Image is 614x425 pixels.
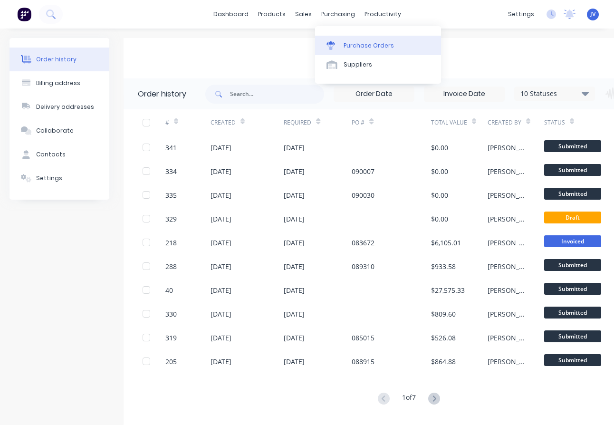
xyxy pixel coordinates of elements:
div: # [165,109,211,135]
div: [DATE] [284,166,305,176]
div: [PERSON_NAME] [488,357,525,367]
div: $526.08 [431,333,456,343]
div: [PERSON_NAME] [488,214,525,224]
div: Created [211,118,236,127]
div: [PERSON_NAME] [488,238,525,248]
div: 085015 [352,333,374,343]
div: Settings [36,174,62,183]
span: Submitted [544,188,601,200]
a: Purchase Orders [315,36,441,55]
div: [DATE] [284,261,305,271]
div: 288 [165,261,177,271]
div: PO # [352,118,365,127]
div: 083672 [352,238,374,248]
div: [PERSON_NAME] [488,309,525,319]
input: Order Date [334,87,414,101]
div: 090030 [352,190,374,200]
div: 089310 [352,261,374,271]
div: $864.88 [431,357,456,367]
div: [DATE] [211,238,231,248]
button: Contacts [10,143,109,166]
button: Collaborate [10,119,109,143]
input: Search... [230,85,324,104]
div: [DATE] [211,190,231,200]
div: 205 [165,357,177,367]
div: productivity [360,7,406,21]
div: [DATE] [284,333,305,343]
div: Total Value [431,118,467,127]
div: [DATE] [211,214,231,224]
div: 218 [165,238,177,248]
div: Order history [138,88,186,100]
button: Delivery addresses [10,95,109,119]
div: Created By [488,118,521,127]
div: [DATE] [211,357,231,367]
div: # [165,118,169,127]
div: [DATE] [211,166,231,176]
div: [DATE] [211,143,231,153]
div: $27,575.33 [431,285,465,295]
div: $0.00 [431,214,448,224]
div: $0.00 [431,166,448,176]
div: sales [290,7,317,21]
div: 330 [165,309,177,319]
button: Settings [10,166,109,190]
span: Submitted [544,259,601,271]
div: [PERSON_NAME] [488,166,525,176]
div: Delivery addresses [36,103,94,111]
div: Status [544,118,565,127]
div: settings [503,7,539,21]
div: 341 [165,143,177,153]
div: [DATE] [284,143,305,153]
div: Created [211,109,284,135]
div: purchasing [317,7,360,21]
a: Suppliers [315,55,441,74]
div: $0.00 [431,143,448,153]
div: 090007 [352,166,374,176]
div: [DATE] [284,309,305,319]
span: Submitted [544,140,601,152]
div: $809.60 [431,309,456,319]
div: [PERSON_NAME] [488,190,525,200]
img: Factory [17,7,31,21]
div: [DATE] [284,214,305,224]
div: [PERSON_NAME] [488,285,525,295]
div: PO # [352,109,431,135]
span: Submitted [544,354,601,366]
div: [DATE] [284,357,305,367]
span: Submitted [544,283,601,295]
div: Total Value [431,109,488,135]
span: JV [590,10,595,19]
div: [PERSON_NAME] [488,261,525,271]
input: Invoice Date [424,87,504,101]
button: Billing address [10,71,109,95]
div: Collaborate [36,126,74,135]
div: [DATE] [211,261,231,271]
div: [DATE] [284,285,305,295]
div: 088915 [352,357,374,367]
span: Invoiced [544,235,601,247]
div: Billing address [36,79,80,87]
div: 334 [165,166,177,176]
div: [DATE] [211,309,231,319]
div: [PERSON_NAME] [488,143,525,153]
div: Suppliers [344,60,372,69]
span: Submitted [544,330,601,342]
div: $933.58 [431,261,456,271]
button: Order history [10,48,109,71]
div: $6,105.01 [431,238,461,248]
div: 319 [165,333,177,343]
div: [DATE] [211,285,231,295]
div: products [253,7,290,21]
div: Contacts [36,150,66,159]
a: dashboard [209,7,253,21]
div: [DATE] [284,190,305,200]
div: 10 Statuses [515,88,595,99]
div: 1 of 7 [402,392,416,406]
div: $0.00 [431,190,448,200]
div: 335 [165,190,177,200]
span: Submitted [544,307,601,319]
div: Purchase Orders [344,41,394,50]
div: 329 [165,214,177,224]
div: [PERSON_NAME] [488,333,525,343]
